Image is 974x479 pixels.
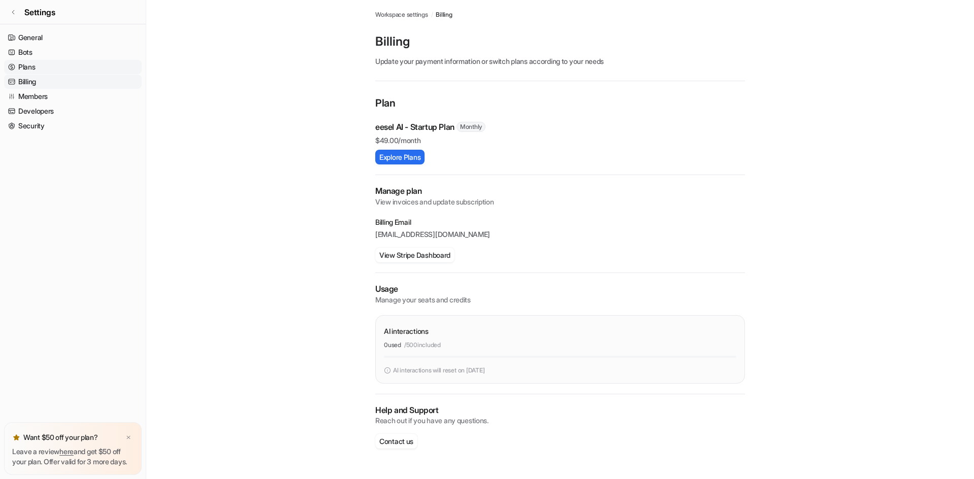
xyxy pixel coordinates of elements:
[375,248,454,262] button: View Stripe Dashboard
[375,185,745,197] h2: Manage plan
[375,416,745,426] p: Reach out if you have any questions.
[375,33,745,50] p: Billing
[404,340,441,350] p: / 500 included
[375,150,425,164] button: Explore Plans
[4,75,142,89] a: Billing
[384,326,429,336] p: AI interactions
[4,104,142,118] a: Developers
[436,10,452,19] a: Billing
[4,89,142,104] a: Members
[375,135,745,146] p: $ 49.00/month
[375,434,417,449] button: Contact us
[375,56,745,66] p: Update your payment information or switch plans according to your needs
[24,6,55,18] span: Settings
[375,95,745,113] p: Plan
[4,60,142,74] a: Plans
[4,119,142,133] a: Security
[431,10,433,19] span: /
[384,340,401,350] p: 0 used
[375,404,745,416] p: Help and Support
[375,283,745,295] p: Usage
[23,432,98,442] p: Want $50 off your plan?
[375,10,428,19] a: Workspace settings
[375,197,745,207] p: View invoices and update subscription
[375,217,745,227] p: Billing Email
[4,30,142,45] a: General
[393,366,484,375] p: AI interactions will reset on [DATE]
[12,447,134,467] p: Leave a review and get $50 off your plan. Offer valid for 3 more days.
[125,434,132,441] img: x
[59,447,74,456] a: here
[375,121,454,133] p: eesel AI - Startup Plan
[375,229,745,240] p: [EMAIL_ADDRESS][DOMAIN_NAME]
[12,433,20,441] img: star
[457,122,485,132] span: Monthly
[375,295,745,305] p: Manage your seats and credits
[4,45,142,59] a: Bots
